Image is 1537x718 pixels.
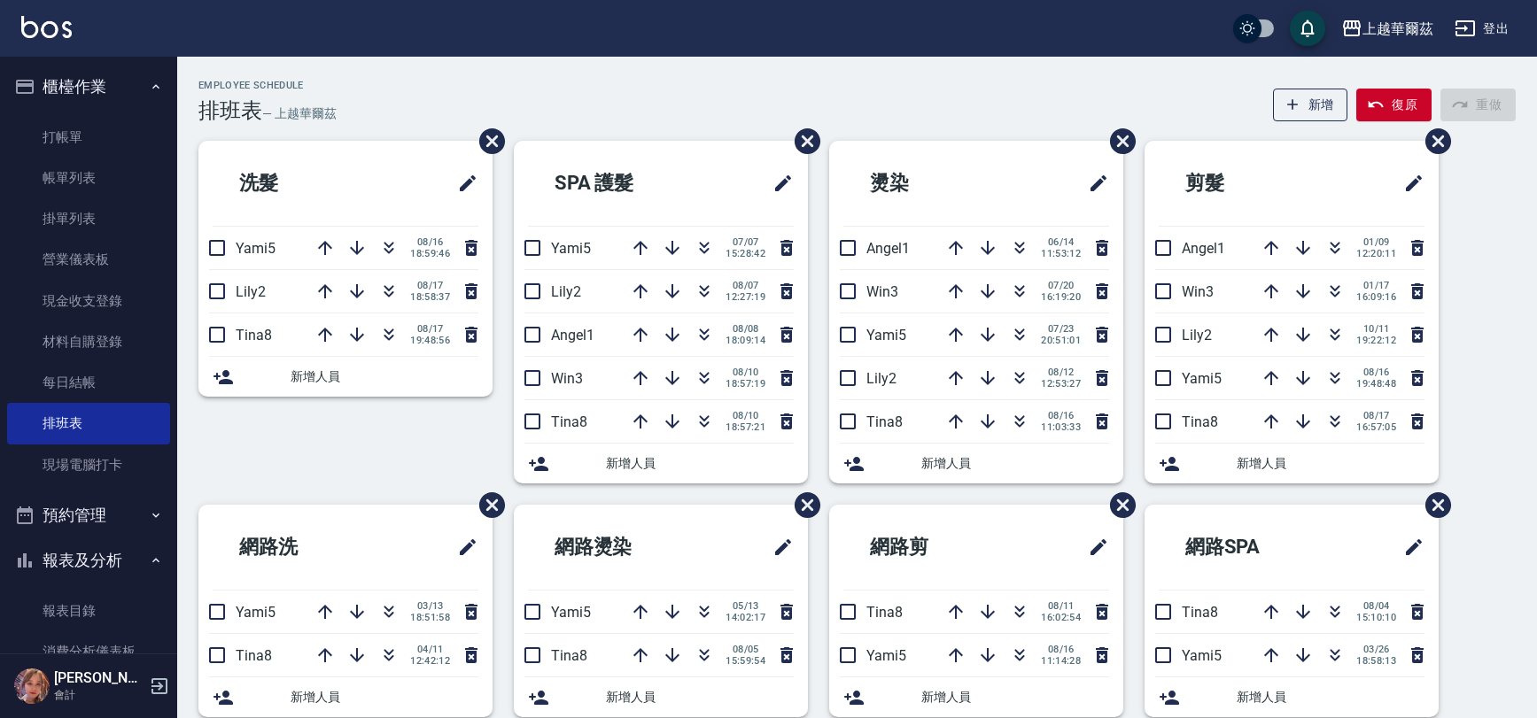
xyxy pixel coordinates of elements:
[466,115,508,167] span: 刪除班表
[528,151,710,215] h2: SPA 護髮
[7,321,170,362] a: 材料自購登錄
[1041,291,1081,303] span: 16:19:20
[7,492,170,538] button: 預約管理
[1237,688,1424,706] span: 新增人員
[1145,677,1439,717] div: 新增人員
[1356,248,1396,259] span: 12:20:11
[21,16,72,38] img: Logo
[1097,115,1138,167] span: 刪除班表
[1356,421,1396,433] span: 16:57:05
[1356,367,1396,378] span: 08/16
[843,515,1016,579] h2: 網路剪
[410,600,450,612] span: 03/13
[410,323,450,335] span: 08/17
[236,240,276,257] span: Yami5
[1182,370,1222,387] span: Yami5
[1182,327,1212,344] span: Lily2
[1041,410,1081,421] span: 08/16
[1041,323,1081,335] span: 07/23
[1097,479,1138,531] span: 刪除班表
[1041,644,1081,655] span: 08/16
[1356,280,1396,291] span: 01/17
[236,604,276,621] span: Yami5
[514,677,808,717] div: 新增人員
[726,323,765,335] span: 08/08
[1356,291,1396,303] span: 16:09:16
[446,526,478,568] span: 修改班表的標題
[1077,526,1109,568] span: 修改班表的標題
[866,283,898,300] span: Win3
[1334,11,1440,47] button: 上越華爾茲
[410,644,450,655] span: 04/11
[236,327,272,344] span: Tina8
[7,198,170,239] a: 掛單列表
[7,117,170,158] a: 打帳單
[1393,162,1424,205] span: 修改班表的標題
[213,515,385,579] h2: 網路洗
[762,162,794,205] span: 修改班表的標題
[7,444,170,485] a: 現場電腦打卡
[1356,323,1396,335] span: 10/11
[1041,367,1081,378] span: 08/12
[551,370,583,387] span: Win3
[1290,11,1325,46] button: save
[54,687,144,703] p: 會計
[7,239,170,280] a: 營業儀表板
[726,600,765,612] span: 05/13
[921,688,1109,706] span: 新增人員
[866,413,903,430] span: Tina8
[1182,413,1218,430] span: Tina8
[1041,335,1081,346] span: 20:51:01
[1041,248,1081,259] span: 11:53:12
[410,291,450,303] span: 18:58:37
[866,370,897,387] span: Lily2
[7,631,170,672] a: 消費分析儀表板
[866,647,906,664] span: Yami5
[198,80,336,91] h2: Employee Schedule
[1182,647,1222,664] span: Yami5
[7,64,170,110] button: 櫃檯作業
[213,151,376,215] h2: 洗髮
[1077,162,1109,205] span: 修改班表的標題
[1393,526,1424,568] span: 修改班表的標題
[514,444,808,483] div: 新增人員
[921,454,1109,473] span: 新增人員
[1356,655,1396,667] span: 18:58:13
[410,335,450,346] span: 19:48:56
[1145,444,1439,483] div: 新增人員
[1041,421,1081,433] span: 11:03:33
[781,115,823,167] span: 刪除班表
[829,444,1123,483] div: 新增人員
[7,281,170,321] a: 現金收支登錄
[1182,604,1218,621] span: Tina8
[726,644,765,655] span: 08/05
[14,668,50,704] img: Person
[726,248,765,259] span: 15:28:42
[1273,89,1348,121] button: 新增
[1182,283,1214,300] span: Win3
[1356,378,1396,390] span: 19:48:48
[410,280,450,291] span: 08/17
[1356,612,1396,623] span: 15:10:10
[551,240,591,257] span: Yami5
[410,612,450,623] span: 18:51:58
[726,335,765,346] span: 18:09:14
[1041,236,1081,248] span: 06/14
[726,378,765,390] span: 18:57:19
[726,612,765,623] span: 14:02:17
[726,291,765,303] span: 12:27:19
[781,479,823,531] span: 刪除班表
[551,647,587,664] span: Tina8
[726,410,765,421] span: 08/10
[7,537,170,583] button: 報表及分析
[7,591,170,631] a: 報表目錄
[551,604,591,621] span: Yami5
[262,104,337,123] h6: — 上越華爾茲
[726,280,765,291] span: 08/07
[466,479,508,531] span: 刪除班表
[528,515,710,579] h2: 網路燙染
[606,454,794,473] span: 新增人員
[291,688,478,706] span: 新增人員
[410,236,450,248] span: 08/16
[410,655,450,667] span: 12:42:12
